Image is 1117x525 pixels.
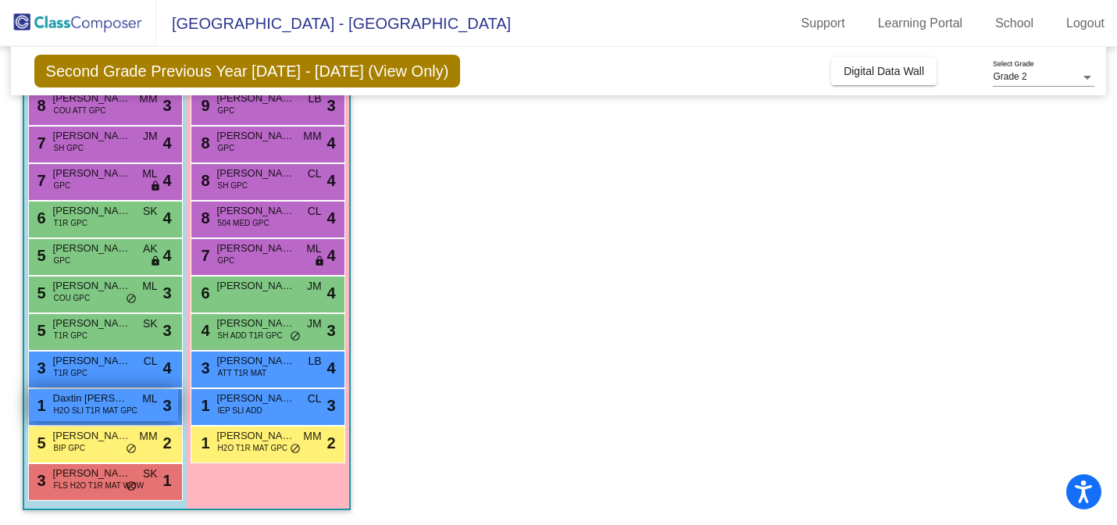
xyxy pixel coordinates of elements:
span: LB [308,91,321,107]
span: [PERSON_NAME] [217,203,295,219]
span: IEP SLI ADD [218,405,262,416]
span: T1R GPC [54,367,87,379]
span: 8 [198,209,210,227]
span: do_not_disturb_alt [290,443,301,455]
span: FLS H2O T1R MAT WOW [54,480,145,491]
span: ML [142,278,157,295]
span: 5 [34,284,46,302]
span: [PERSON_NAME] [53,428,131,444]
span: [GEOGRAPHIC_DATA] - [GEOGRAPHIC_DATA] [156,11,511,36]
span: T1R GPC [54,217,87,229]
span: 504 MED GPC [218,217,269,229]
span: 3 [34,359,46,377]
span: Daxtin [PERSON_NAME] [53,391,131,406]
span: 6 [34,209,46,227]
span: CL [308,391,322,407]
span: 4 [162,169,171,192]
span: [PERSON_NAME] [53,353,131,369]
span: 4 [162,131,171,155]
span: LB [308,353,321,370]
span: 3 [327,319,335,342]
span: CL [144,353,158,370]
span: 7 [34,172,46,189]
span: [PERSON_NAME] [217,353,295,369]
span: 4 [327,131,335,155]
span: Second Grade Previous Year [DATE] - [DATE] (View Only) [34,55,461,87]
span: lock [314,255,325,268]
span: 4 [327,356,335,380]
span: [PERSON_NAME] [53,128,131,144]
span: ML [142,166,157,182]
span: SH GPC [54,142,84,154]
span: SK [143,203,158,220]
span: ATT T1R MAT [218,367,267,379]
span: 9 [198,97,210,114]
span: lock [150,180,161,193]
span: CL [308,203,322,220]
span: BIP GPC [54,442,85,454]
span: JM [143,128,158,145]
span: do_not_disturb_alt [126,480,137,493]
span: GPC [54,180,71,191]
span: T1R GPC [54,330,87,341]
a: Logout [1054,11,1117,36]
span: 8 [198,134,210,152]
span: Digital Data Wall [844,65,924,77]
span: 1 [198,397,210,414]
span: 7 [34,134,46,152]
span: MM [303,428,321,445]
span: 3 [162,394,171,417]
span: [PERSON_NAME] [PERSON_NAME] [53,241,131,256]
span: AK [143,241,158,257]
span: 4 [327,244,335,267]
span: [PERSON_NAME] [217,91,295,106]
span: 4 [327,281,335,305]
span: do_not_disturb_alt [126,293,137,305]
span: do_not_disturb_alt [290,330,301,343]
span: COU ATT GPC [54,105,106,116]
span: [PERSON_NAME] [217,241,295,256]
span: MM [139,428,157,445]
span: CL [308,166,322,182]
span: [PERSON_NAME] [217,428,295,444]
span: [PERSON_NAME] [53,278,131,294]
span: SK [143,316,158,332]
span: [PERSON_NAME] [53,91,131,106]
span: [PERSON_NAME] [217,278,295,294]
span: SK [143,466,158,482]
span: 6 [198,284,210,302]
span: 1 [198,434,210,452]
span: ML [142,391,157,407]
span: H2O T1R MAT GPC [218,442,287,454]
span: [PERSON_NAME] [217,128,295,144]
a: School [983,11,1046,36]
span: Grade 2 [993,71,1026,82]
span: [PERSON_NAME] [217,316,295,331]
span: 3 [327,394,335,417]
span: H2O SLI T1R MAT GPC [54,405,137,416]
span: GPC [218,142,235,154]
span: 8 [34,97,46,114]
span: 1 [162,469,171,492]
span: 1 [34,397,46,414]
span: 7 [198,247,210,264]
span: GPC [218,255,235,266]
span: MM [139,91,157,107]
span: [PERSON_NAME] [53,203,131,219]
span: 5 [34,247,46,264]
span: [PERSON_NAME] [53,166,131,181]
a: Support [789,11,858,36]
span: 3 [162,319,171,342]
span: SH GPC [218,180,248,191]
span: do_not_disturb_alt [126,443,137,455]
span: ML [306,241,321,257]
span: 4 [327,169,335,192]
span: [PERSON_NAME] [53,466,131,481]
span: 8 [198,172,210,189]
span: 3 [327,94,335,117]
span: JM [307,278,322,295]
span: COU GPC [54,292,91,304]
span: GPC [218,105,235,116]
span: 4 [198,322,210,339]
span: 3 [162,281,171,305]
